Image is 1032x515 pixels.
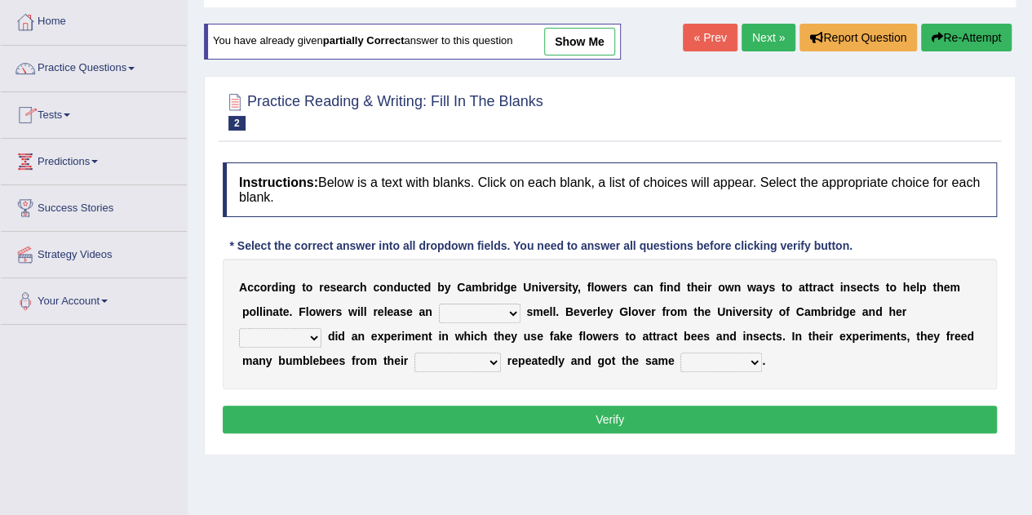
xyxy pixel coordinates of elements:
[568,281,572,294] b: t
[383,330,391,343] b: p
[747,281,756,294] b: w
[283,305,290,318] b: e
[531,281,538,294] b: n
[357,305,361,318] b: i
[863,281,870,294] b: c
[328,330,335,343] b: d
[906,330,910,343] b: ,
[916,330,920,343] b: t
[457,281,465,294] b: C
[786,305,790,318] b: f
[819,330,826,343] b: e
[839,281,843,294] b: i
[799,24,917,51] button: Report Question
[331,305,335,318] b: r
[391,330,397,343] b: e
[782,330,786,343] b: .
[272,305,279,318] b: a
[378,330,384,343] b: x
[684,330,691,343] b: b
[687,281,691,294] b: t
[401,330,405,343] b: i
[379,281,387,294] b: o
[424,281,432,294] b: d
[242,305,250,318] b: p
[260,281,268,294] b: o
[272,281,279,294] b: d
[733,305,736,318] b: i
[805,281,809,294] b: t
[591,281,594,294] b: l
[718,281,725,294] b: o
[862,305,869,318] b: a
[621,281,627,294] b: s
[266,305,273,318] b: n
[406,305,413,318] b: e
[290,305,293,318] b: .
[360,281,367,294] b: h
[1,232,187,273] a: Strategy Videos
[616,281,620,294] b: r
[698,305,705,318] b: h
[716,330,723,343] b: a
[278,281,281,294] b: i
[703,330,710,343] b: s
[302,281,306,294] b: t
[504,330,511,343] b: e
[870,330,873,343] b: i
[666,305,670,318] b: r
[259,305,263,318] b: l
[289,281,296,294] b: g
[868,305,875,318] b: n
[352,330,358,343] b: a
[821,305,828,318] b: b
[494,330,498,343] b: t
[565,281,569,294] b: i
[348,305,357,318] b: w
[932,281,937,294] b: t
[600,305,607,318] b: e
[249,305,256,318] b: o
[768,281,775,294] b: s
[503,281,511,294] b: g
[748,305,752,318] b: r
[646,281,653,294] b: n
[693,305,698,318] b: t
[204,24,621,60] div: You have already given answer to this question
[496,281,503,294] b: d
[795,330,802,343] b: n
[950,330,954,343] b: r
[414,281,418,294] b: t
[1,46,187,87] a: Practice Questions
[592,305,596,318] b: r
[850,281,857,294] b: s
[742,330,746,343] b: i
[559,281,565,294] b: s
[812,330,819,343] b: h
[835,305,843,318] b: d
[601,330,608,343] b: e
[565,305,574,318] b: B
[543,305,550,318] b: e
[653,330,657,343] b: t
[633,281,640,294] b: c
[247,281,254,294] b: c
[325,305,331,318] b: e
[785,281,792,294] b: o
[943,281,950,294] b: e
[597,305,600,318] b: l
[353,281,360,294] b: c
[827,305,831,318] b: r
[736,305,742,318] b: v
[371,330,378,343] b: e
[729,330,737,343] b: d
[631,305,639,318] b: o
[242,354,252,367] b: m
[920,330,928,343] b: h
[883,330,889,343] b: e
[397,330,401,343] b: r
[560,330,566,343] b: k
[387,281,394,294] b: n
[572,281,578,294] b: y
[629,330,636,343] b: o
